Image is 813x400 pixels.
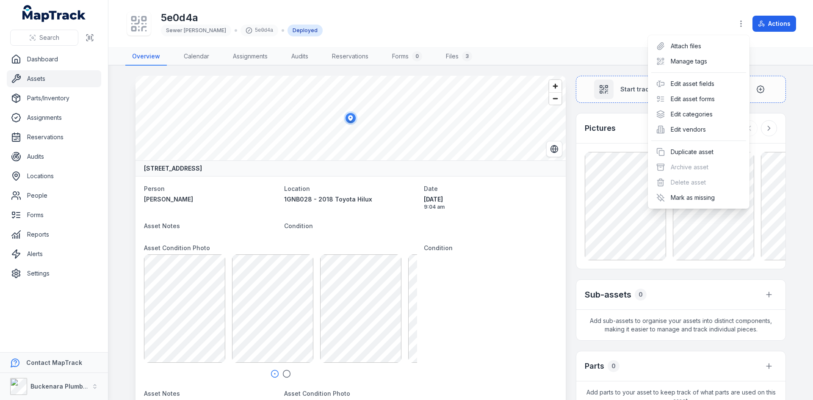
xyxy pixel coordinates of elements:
div: Edit asset forms [651,91,746,107]
div: Mark as missing [651,190,746,205]
div: Edit vendors [651,122,746,137]
div: Delete asset [651,175,746,190]
div: Manage tags [651,54,746,69]
div: Duplicate asset [651,144,746,160]
div: Edit asset fields [651,76,746,91]
div: Attach files [651,39,746,54]
div: Archive asset [651,160,746,175]
div: Edit categories [651,107,746,122]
